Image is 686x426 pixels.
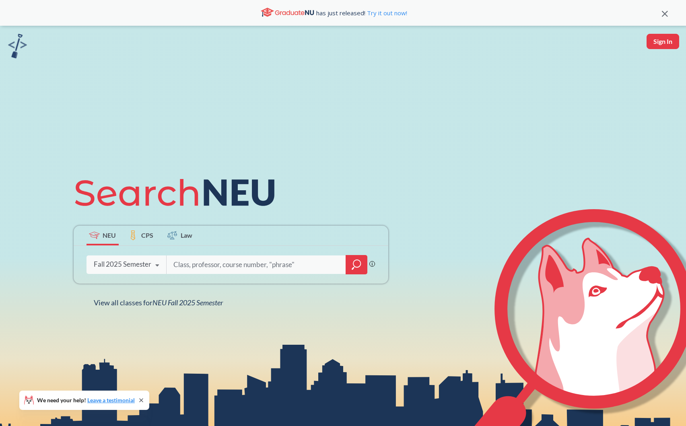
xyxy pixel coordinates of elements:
input: Class, professor, course number, "phrase" [173,256,340,273]
span: CPS [141,230,153,240]
a: Try it out now! [365,9,407,17]
span: has just released! [316,8,407,17]
svg: magnifying glass [352,259,361,270]
a: sandbox logo [8,34,27,61]
span: NEU [103,230,116,240]
button: Sign In [647,34,679,49]
span: NEU Fall 2025 Semester [152,298,223,307]
img: sandbox logo [8,34,27,58]
span: We need your help! [37,397,135,403]
div: magnifying glass [346,255,367,274]
span: Law [181,230,192,240]
a: Leave a testimonial [87,397,135,403]
span: View all classes for [94,298,223,307]
div: Fall 2025 Semester [94,260,151,269]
